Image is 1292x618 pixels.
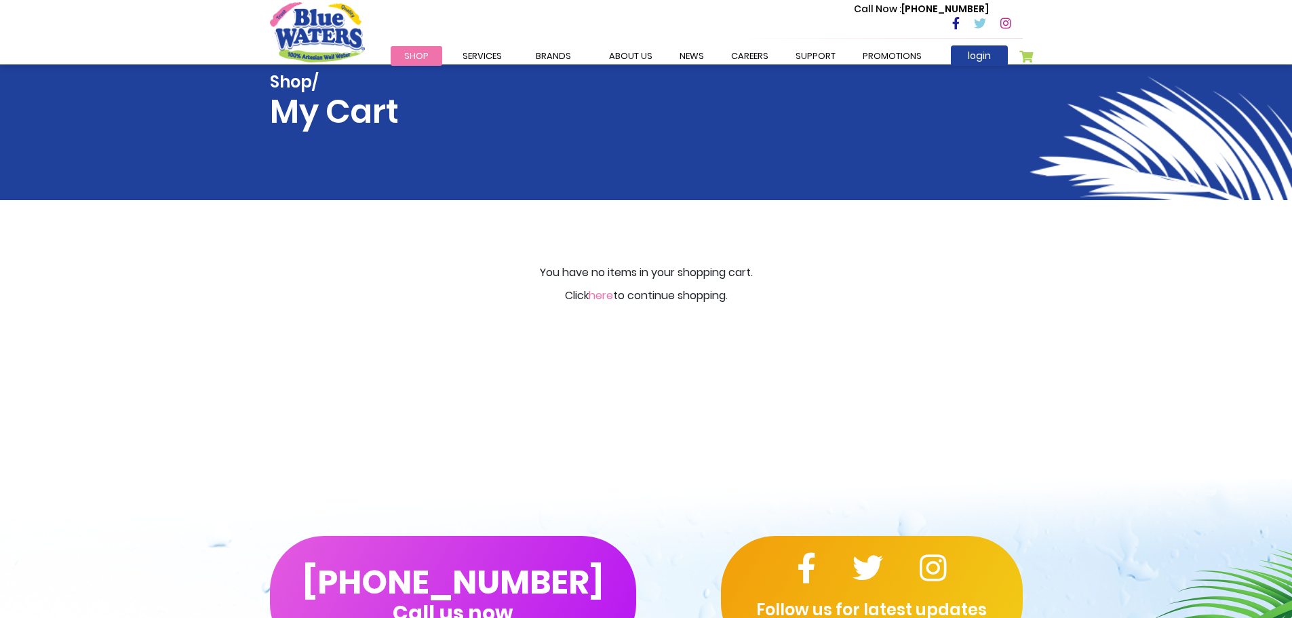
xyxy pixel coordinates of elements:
[718,46,782,66] a: careers
[222,265,1070,281] p: You have no items in your shopping cart.
[782,46,849,66] a: support
[270,73,399,92] span: Shop/
[536,50,571,62] span: Brands
[951,45,1008,66] a: login
[270,73,399,131] h1: My Cart
[849,46,935,66] a: Promotions
[589,288,613,303] a: here
[666,46,718,66] a: News
[854,2,901,16] span: Call Now :
[854,2,989,16] p: [PHONE_NUMBER]
[595,46,666,66] a: about us
[393,609,513,617] span: Call us now
[463,50,502,62] span: Services
[404,50,429,62] span: Shop
[222,288,1070,304] p: Click to continue shopping.
[270,2,365,62] a: store logo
